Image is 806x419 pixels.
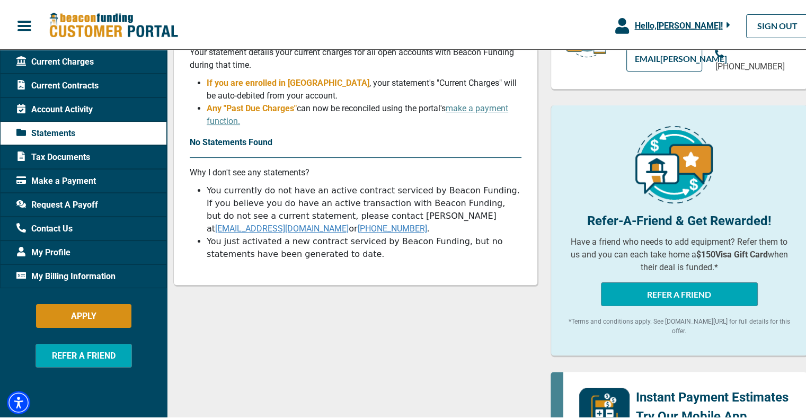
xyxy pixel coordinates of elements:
img: Beacon Funding Customer Portal Logo [49,10,178,37]
p: Your statement details your current charges for all open accounts with Beacon Funding during that... [190,44,521,69]
span: [PHONE_NUMBER] [715,59,784,69]
img: refer-a-friend-icon.png [635,124,713,201]
span: Tax Documents [16,149,90,162]
button: REFER A FRIEND [601,280,758,304]
span: My Profile [16,244,70,257]
p: Refer-A-Friend & Get Rewarded! [567,209,791,228]
a: EMAIL[PERSON_NAME] [626,46,703,69]
button: REFER A FRIEND [36,342,132,365]
span: Hello, [PERSON_NAME] ! [634,19,722,29]
b: $150 Visa Gift Card [696,247,768,257]
p: *Terms and conditions apply. See [DOMAIN_NAME][URL] for full details for this offer. [567,315,791,334]
a: [EMAIL_ADDRESS][DOMAIN_NAME] [215,221,349,231]
li: You just activated a new contract serviced by Beacon Funding, but no statements have been generat... [207,233,521,258]
a: [PHONE_NUMBER] [715,46,791,71]
a: [PHONE_NUMBER] [357,221,427,231]
span: Statements [16,125,75,138]
p: Have a friend who needs to add equipment? Refer them to us and you can each take home a when thei... [567,234,791,272]
span: Contact Us [16,220,73,233]
span: Current Charges [16,54,94,66]
button: APPLY [36,302,131,326]
span: Request A Payoff [16,197,98,209]
span: Current Contracts [16,77,99,90]
span: can now be reconciled using the portal's [207,101,508,124]
p: Instant Payment Estimates [636,386,789,405]
span: Account Activity [16,101,93,114]
p: No Statements Found [190,134,521,147]
span: My Billing Information [16,268,116,281]
li: You currently do not have an active contract serviced by Beacon Funding. If you believe you do ha... [207,182,521,233]
p: Why I don't see any statements? [190,164,521,177]
span: Any "Past Due Charges" [207,101,297,111]
div: Accessibility Menu [7,389,30,412]
span: Make a Payment [16,173,96,185]
span: If you are enrolled in [GEOGRAPHIC_DATA] [207,76,369,86]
